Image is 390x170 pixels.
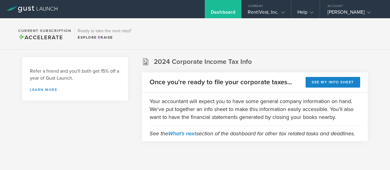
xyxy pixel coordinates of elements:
em: See the section of the dashboard for other tax related tasks and deadlines. [150,130,355,137]
h2: Current Subscription [18,29,71,33]
button: See my info sheet [306,77,360,88]
a: Learn more [30,88,120,92]
a: What's next [168,130,196,137]
p: Your accountant will expect you to have some general company information on hand. We've put toget... [150,97,360,121]
span: Raise [97,35,113,40]
iframe: Chat Widget [360,141,390,170]
div: Rent|Vest, Inc. [248,9,285,18]
div: [PERSON_NAME] [328,9,379,18]
h2: Once you're ready to file your corporate taxes... [150,78,292,87]
div: Help [297,9,314,18]
h3: Ready to take the next step? [78,29,131,33]
h2: 2024 Corporate Income Tax Info [154,57,252,66]
h3: Refer a friend and you'll both get 15% off a year of Gust Launch. [30,68,120,82]
div: Explore [78,35,131,40]
span: Accelerate [18,34,63,41]
div: Ready to take the next step?ExploreRaise [74,24,134,43]
div: Dashboard [211,9,235,18]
